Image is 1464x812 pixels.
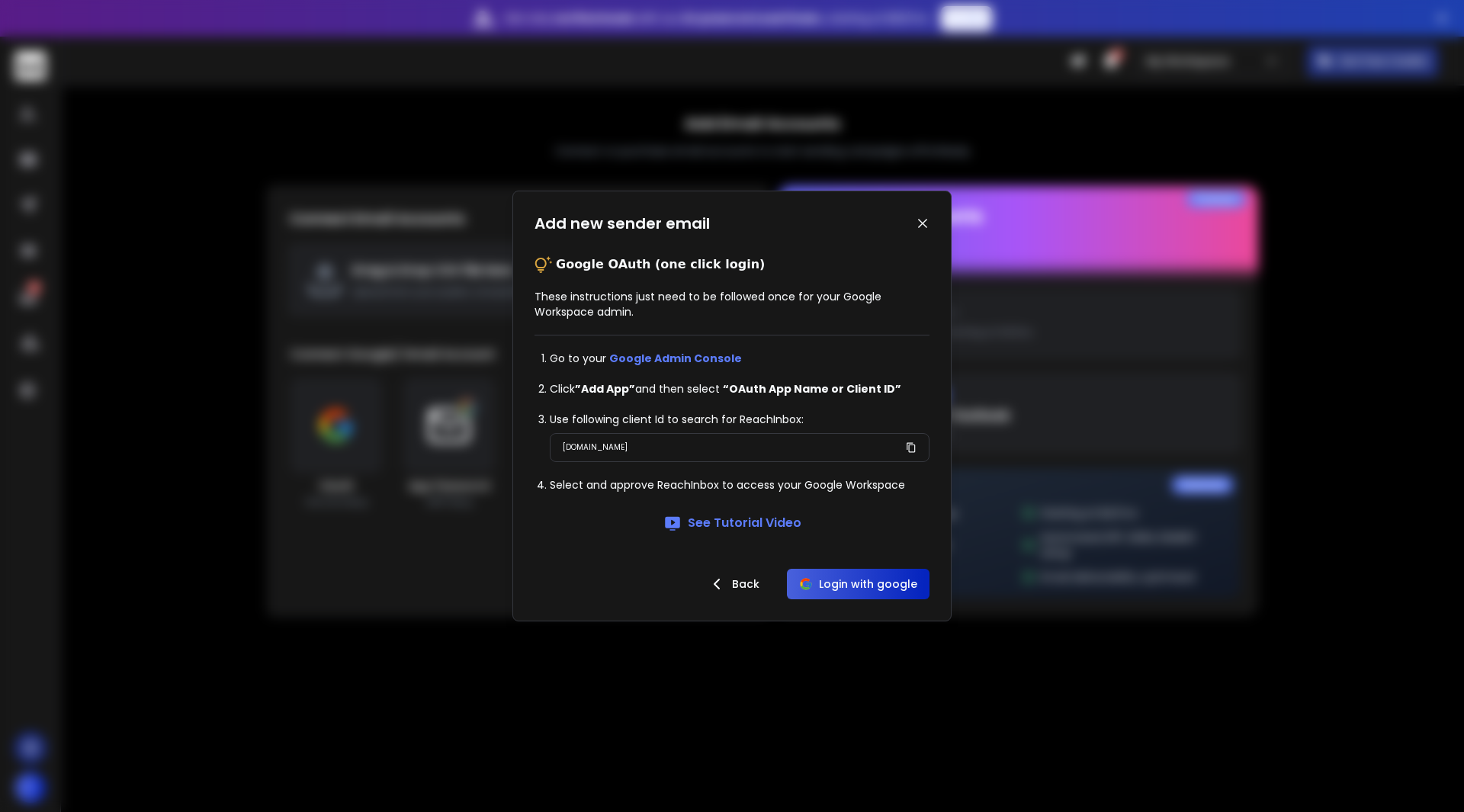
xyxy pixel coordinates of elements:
button: Back [695,569,772,599]
a: Google Admin Console [609,351,742,366]
strong: “OAuth App Name or Client ID” [723,381,901,396]
p: These instructions just need to be followed once for your Google Workspace admin. [535,289,929,319]
button: Login with google [787,569,929,599]
h1: Add new sender email [535,213,710,234]
li: Click and then select [550,381,929,396]
li: Select and approve ReachInbox to access your Google Workspace [550,477,929,493]
a: See Tutorial Video [663,514,801,532]
strong: ”Add App” [575,381,635,396]
img: tips [535,255,553,274]
li: Go to your [550,351,929,366]
p: Google OAuth (one click login) [556,255,765,274]
p: [DOMAIN_NAME] [563,440,628,455]
li: Use following client Id to search for ReachInbox: [550,412,929,427]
